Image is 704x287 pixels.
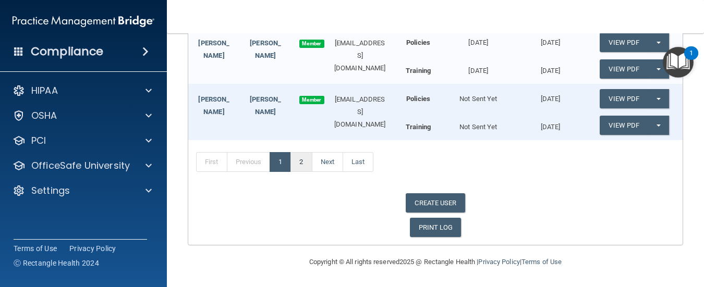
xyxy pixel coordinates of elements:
a: [PERSON_NAME] [198,39,229,59]
div: Copyright © All rights reserved 2025 @ Rectangle Health | | [245,245,626,279]
span: Member [299,96,324,104]
div: [EMAIL_ADDRESS][DOMAIN_NAME] [325,93,394,131]
a: Settings [13,184,152,197]
img: PMB logo [13,11,154,32]
a: CREATE USER [406,193,465,213]
div: Not Sent Yet [442,116,514,133]
a: 1 [270,152,291,172]
div: Not Sent Yet [442,84,514,105]
a: OSHA [13,109,152,122]
a: Terms of Use [14,243,57,254]
a: First [196,152,227,172]
div: [DATE] [514,84,586,105]
span: Ⓒ Rectangle Health 2024 [14,258,99,268]
b: Training [406,123,431,131]
p: Settings [31,184,70,197]
div: [DATE] [514,116,586,133]
a: Privacy Policy [69,243,116,254]
a: [PERSON_NAME] [250,95,281,116]
button: Open Resource Center, 1 new notification [663,47,694,78]
h4: Compliance [31,44,103,59]
a: View PDF [600,33,648,52]
b: Training [406,67,431,74]
div: [DATE] [442,59,514,77]
p: PCI [31,134,46,147]
a: Last [343,152,373,172]
a: Terms of Use [521,258,562,266]
a: Next [312,152,343,172]
a: PRINT LOG [410,218,462,237]
a: HIPAA [13,84,152,97]
a: OfficeSafe University [13,159,152,172]
b: Policies [406,95,430,103]
div: [EMAIL_ADDRESS][DOMAIN_NAME] [325,37,394,74]
a: View PDF [600,116,648,135]
div: [DATE] [514,28,586,49]
p: HIPAA [31,84,58,97]
a: [PERSON_NAME] [250,39,281,59]
p: OSHA [31,109,57,122]
a: [PERSON_NAME] [198,95,229,116]
b: Policies [406,39,430,46]
a: View PDF [600,89,648,108]
span: Member [299,40,324,48]
a: PCI [13,134,152,147]
a: Privacy Policy [478,258,519,266]
a: View PDF [600,59,648,79]
p: OfficeSafe University [31,159,130,172]
div: [DATE] [442,28,514,49]
div: 1 [689,53,693,67]
a: Previous [227,152,271,172]
a: 2 [290,152,312,172]
div: [DATE] [514,59,586,77]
